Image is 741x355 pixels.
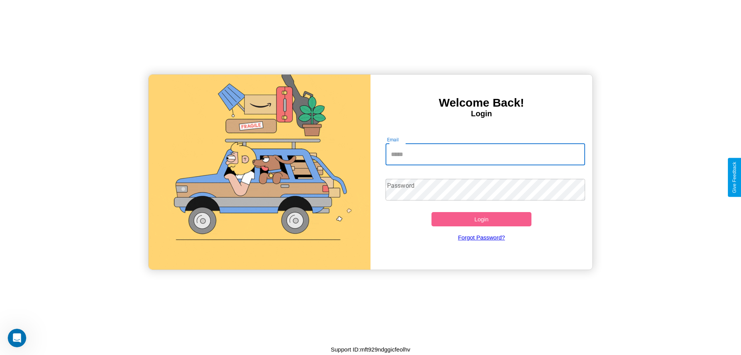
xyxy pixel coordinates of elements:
[732,162,737,193] div: Give Feedback
[382,226,582,248] a: Forgot Password?
[8,329,26,347] iframe: Intercom live chat
[370,109,592,118] h4: Login
[149,75,370,270] img: gif
[370,96,592,109] h3: Welcome Back!
[331,344,410,355] p: Support ID: mft929ndggicfeolhv
[431,212,531,226] button: Login
[387,136,399,143] label: Email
